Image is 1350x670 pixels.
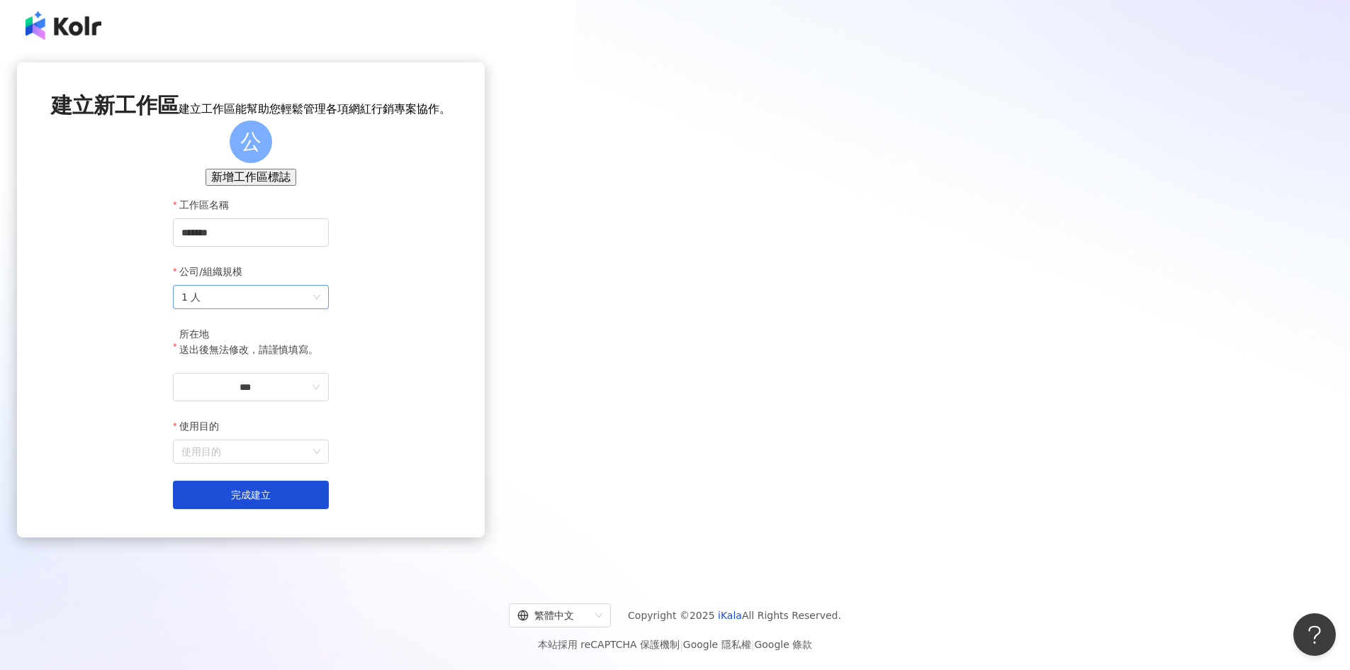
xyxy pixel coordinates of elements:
label: 使用目的 [173,418,230,434]
p: 送出後無法修改，請謹慎填寫。 [179,342,318,357]
a: iKala [718,610,742,621]
iframe: Help Scout Beacon - Open [1293,613,1336,656]
img: logo [26,11,101,40]
label: 公司/組織規模 [173,264,253,279]
label: 工作區名稱 [173,197,240,213]
span: 建立工作區能幫助您輕鬆管理各項網紅行銷專案協作。 [179,102,451,116]
button: 新增工作區標誌 [206,169,296,186]
span: | [680,639,683,650]
span: 1 人 [181,286,320,308]
span: 建立新工作區 [51,93,179,118]
a: Google 條款 [754,639,812,650]
span: | [751,639,755,650]
span: 完成建立 [231,489,271,501]
span: 公 [240,125,261,158]
a: Google 隱私權 [683,639,751,650]
span: down [312,383,320,391]
button: 完成建立 [173,481,329,509]
input: 工作區名稱 [173,218,329,247]
div: 繁體中文 [517,604,590,627]
span: Copyright © 2025 All Rights Reserved. [628,607,841,624]
div: 所在地 [179,326,318,342]
span: 本站採用 reCAPTCHA 保護機制 [538,636,812,653]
